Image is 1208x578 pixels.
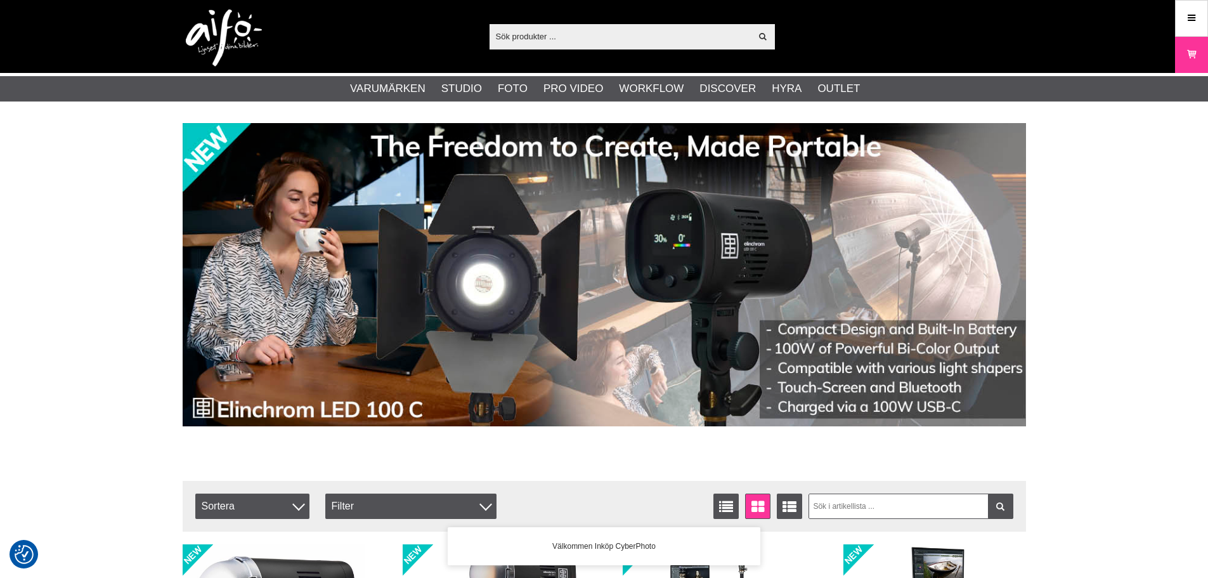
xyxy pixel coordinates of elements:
[195,494,309,519] span: Sortera
[186,10,262,67] img: logo.png
[809,494,1013,519] input: Sök i artikellista ...
[619,81,684,97] a: Workflow
[699,81,756,97] a: Discover
[988,494,1013,519] a: Filtrera
[441,81,482,97] a: Studio
[350,81,425,97] a: Varumärken
[15,543,34,566] button: Samtyckesinställningar
[777,494,802,519] a: Utökad listvisning
[745,494,770,519] a: Fönstervisning
[772,81,802,97] a: Hyra
[713,494,739,519] a: Listvisning
[490,27,751,46] input: Sök produkter ...
[552,541,656,552] span: Välkommen Inköp CyberPhoto
[183,123,1026,426] img: Annons:002 banner-elin-led100c11390x.jpg
[498,81,528,97] a: Foto
[325,494,497,519] div: Filter
[543,81,603,97] a: Pro Video
[15,545,34,564] img: Revisit consent button
[817,81,860,97] a: Outlet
